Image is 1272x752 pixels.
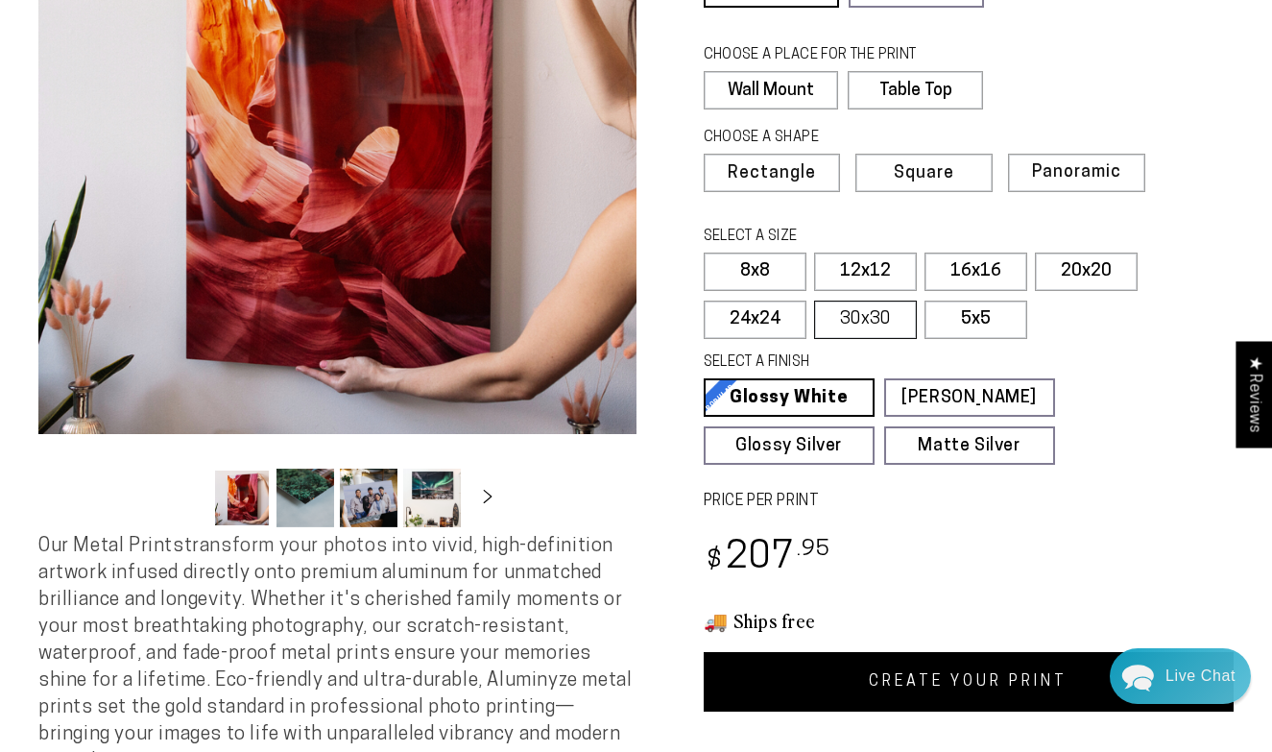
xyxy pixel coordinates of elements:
button: Load image 4 in gallery view [403,469,461,527]
legend: CHOOSE A PLACE FOR THE PRINT [704,45,966,66]
label: Table Top [848,71,983,109]
button: Load image 3 in gallery view [340,469,397,527]
a: Glossy Silver [704,426,875,465]
a: [PERSON_NAME] [884,378,1055,417]
button: Slide right [467,476,509,519]
bdi: 207 [704,540,831,577]
label: 8x8 [704,253,806,291]
label: 24x24 [704,301,806,339]
label: PRICE PER PRINT [704,491,1235,513]
h3: 🚚 Ships free [704,608,1235,633]
label: 5x5 [924,301,1027,339]
span: Square [894,165,954,182]
a: Matte Silver [884,426,1055,465]
legend: CHOOSE A SHAPE [704,128,969,149]
div: Chat widget toggle [1110,648,1251,704]
span: Rectangle [728,165,816,182]
a: CREATE YOUR PRINT [704,652,1235,712]
button: Load image 1 in gallery view [213,469,271,527]
span: Panoramic [1032,163,1121,182]
button: Load image 2 in gallery view [276,469,334,527]
legend: SELECT A FINISH [704,352,1015,374]
label: 20x20 [1035,253,1138,291]
button: Slide left [165,476,207,519]
label: 16x16 [924,253,1027,291]
label: 30x30 [814,301,917,339]
div: Click to open Judge.me floating reviews tab [1236,341,1272,448]
span: $ [707,548,723,574]
legend: SELECT A SIZE [704,227,1015,248]
sup: .95 [797,539,831,561]
label: 12x12 [814,253,917,291]
label: Wall Mount [704,71,839,109]
div: Contact Us Directly [1165,648,1236,704]
a: Glossy White [704,378,875,417]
